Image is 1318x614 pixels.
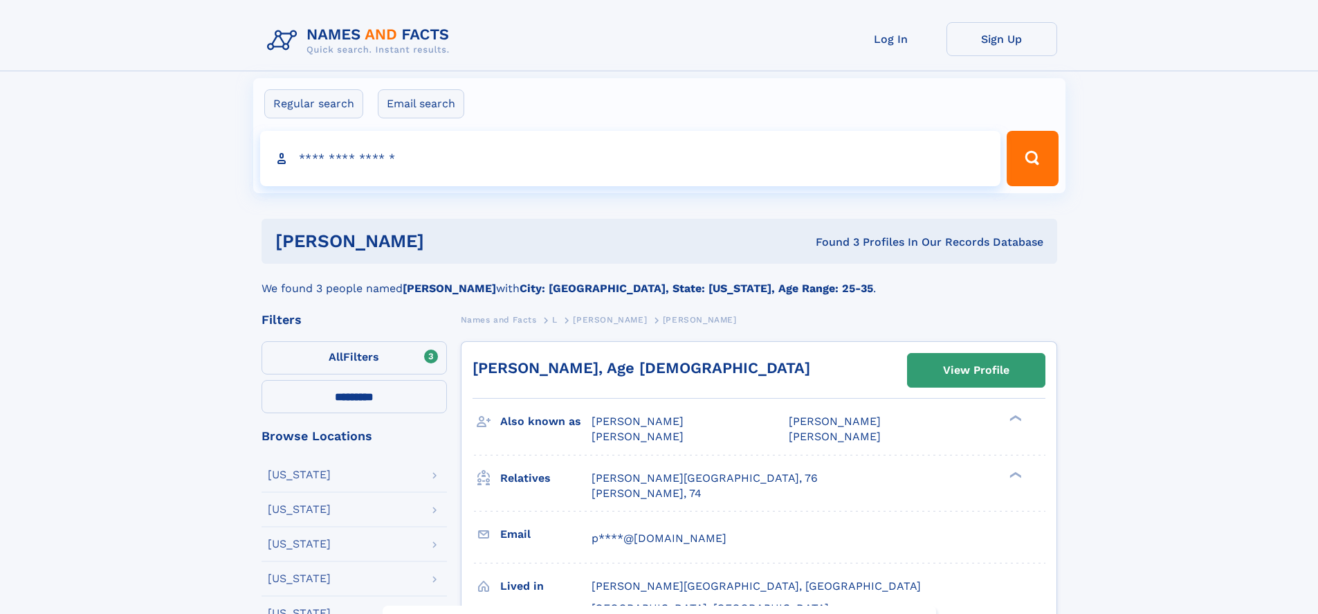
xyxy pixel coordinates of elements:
img: Logo Names and Facts [262,22,461,60]
span: [PERSON_NAME] [789,430,881,443]
span: [PERSON_NAME] [663,315,737,325]
span: [PERSON_NAME] [592,430,684,443]
h3: Relatives [500,467,592,490]
div: ❯ [1006,470,1023,479]
div: View Profile [943,354,1009,386]
span: [PERSON_NAME] [573,315,647,325]
h1: [PERSON_NAME] [275,233,620,250]
div: Found 3 Profiles In Our Records Database [620,235,1043,250]
label: Filters [262,341,447,374]
a: Names and Facts [461,311,537,328]
h3: Lived in [500,575,592,598]
span: [PERSON_NAME] [592,415,684,428]
b: [PERSON_NAME] [403,282,496,295]
h3: Email [500,523,592,546]
span: All [329,350,343,363]
h3: Also known as [500,410,592,433]
button: Search Button [1007,131,1058,186]
div: [US_STATE] [268,573,331,584]
b: City: [GEOGRAPHIC_DATA], State: [US_STATE], Age Range: 25-35 [520,282,873,295]
div: [US_STATE] [268,539,331,550]
input: search input [260,131,1001,186]
div: Filters [262,314,447,326]
a: Sign Up [946,22,1057,56]
div: Browse Locations [262,430,447,442]
a: View Profile [908,354,1045,387]
a: L [552,311,558,328]
label: Email search [378,89,464,118]
div: ❯ [1006,414,1023,423]
label: Regular search [264,89,363,118]
span: [PERSON_NAME][GEOGRAPHIC_DATA], [GEOGRAPHIC_DATA] [592,579,921,593]
div: [US_STATE] [268,504,331,515]
div: [US_STATE] [268,469,331,480]
a: [PERSON_NAME], Age [DEMOGRAPHIC_DATA] [473,359,810,377]
span: L [552,315,558,325]
a: [PERSON_NAME][GEOGRAPHIC_DATA], 76 [592,471,818,486]
a: Log In [836,22,946,56]
span: [PERSON_NAME] [789,415,881,428]
a: [PERSON_NAME] [573,311,647,328]
div: We found 3 people named with . [262,264,1057,297]
a: [PERSON_NAME], 74 [592,486,702,501]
